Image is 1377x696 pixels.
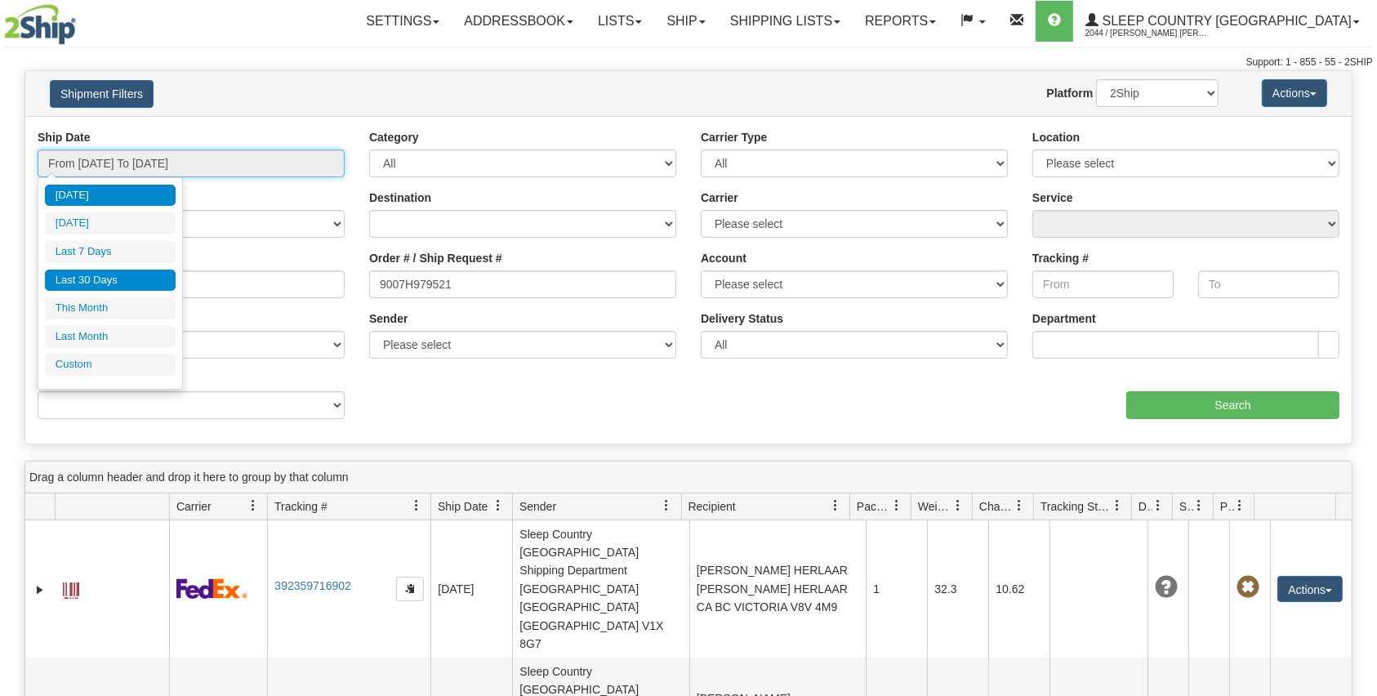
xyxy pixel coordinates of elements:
[883,492,911,520] a: Packages filter column settings
[866,520,927,658] td: 1
[701,250,746,266] label: Account
[519,498,556,515] span: Sender
[1085,25,1208,42] span: 2044 / [PERSON_NAME] [PERSON_NAME]
[452,1,586,42] a: Addressbook
[927,520,988,658] td: 32.3
[1041,498,1112,515] span: Tracking Status
[1032,270,1174,298] input: From
[4,56,1373,69] div: Support: 1 - 855 - 55 - 2SHIP
[50,80,154,108] button: Shipment Filters
[274,498,328,515] span: Tracking #
[1185,492,1213,520] a: Shipment Issues filter column settings
[45,270,176,292] li: Last 30 Days
[1277,576,1343,602] button: Actions
[1103,492,1131,520] a: Tracking Status filter column settings
[45,185,176,207] li: [DATE]
[1032,310,1096,327] label: Department
[32,582,48,598] a: Expand
[1032,190,1073,206] label: Service
[1073,1,1372,42] a: Sleep Country [GEOGRAPHIC_DATA] 2044 / [PERSON_NAME] [PERSON_NAME]
[369,190,431,206] label: Destination
[1032,129,1080,145] label: Location
[1098,14,1352,28] span: Sleep Country [GEOGRAPHIC_DATA]
[654,1,717,42] a: Ship
[512,520,689,658] td: Sleep Country [GEOGRAPHIC_DATA] Shipping Department [GEOGRAPHIC_DATA] [GEOGRAPHIC_DATA] [GEOGRAPH...
[45,241,176,263] li: Last 7 Days
[1198,270,1339,298] input: To
[1046,85,1093,101] label: Platform
[1226,492,1254,520] a: Pickup Status filter column settings
[438,498,488,515] span: Ship Date
[274,579,350,592] a: 392359716902
[1005,492,1033,520] a: Charge filter column settings
[369,129,419,145] label: Category
[45,354,176,376] li: Custom
[396,577,424,601] button: Copy to clipboard
[484,492,512,520] a: Ship Date filter column settings
[354,1,452,42] a: Settings
[689,520,867,658] td: [PERSON_NAME] HERLAAR [PERSON_NAME] HERLAAR CA BC VICTORIA V8V 4M9
[430,520,512,658] td: [DATE]
[63,575,79,601] a: Label
[857,498,891,515] span: Packages
[944,492,972,520] a: Weight filter column settings
[45,212,176,234] li: [DATE]
[853,1,948,42] a: Reports
[1220,498,1234,515] span: Pickup Status
[369,250,502,266] label: Order # / Ship Request #
[988,520,1049,658] td: 10.62
[239,492,267,520] a: Carrier filter column settings
[586,1,654,42] a: Lists
[1126,391,1339,419] input: Search
[1139,498,1152,515] span: Delivery Status
[176,578,247,599] img: 2 - FedEx Express®
[45,326,176,348] li: Last Month
[1155,576,1178,599] span: Unknown
[701,129,767,145] label: Carrier Type
[4,4,76,45] img: logo2044.jpg
[369,310,408,327] label: Sender
[1237,576,1259,599] span: Pickup Not Assigned
[688,498,736,515] span: Recipient
[25,462,1352,493] div: grid grouping header
[701,310,783,327] label: Delivery Status
[1262,79,1327,107] button: Actions
[1144,492,1172,520] a: Delivery Status filter column settings
[701,190,738,206] label: Carrier
[979,498,1014,515] span: Charge
[718,1,853,42] a: Shipping lists
[38,129,91,145] label: Ship Date
[45,297,176,319] li: This Month
[403,492,430,520] a: Tracking # filter column settings
[653,492,681,520] a: Sender filter column settings
[1032,250,1089,266] label: Tracking #
[1179,498,1193,515] span: Shipment Issues
[822,492,849,520] a: Recipient filter column settings
[918,498,952,515] span: Weight
[176,498,212,515] span: Carrier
